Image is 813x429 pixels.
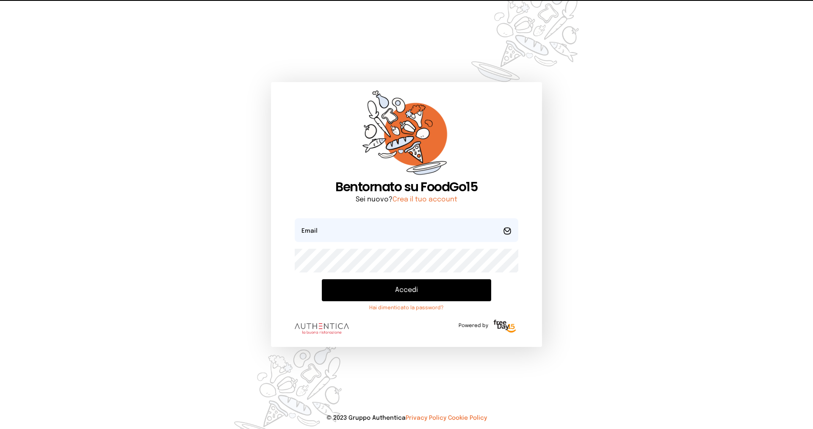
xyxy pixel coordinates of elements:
[295,179,518,195] h1: Bentornato su FoodGo15
[448,415,487,421] a: Cookie Policy
[322,305,491,311] a: Hai dimenticato la password?
[295,195,518,205] p: Sei nuovo?
[393,196,457,203] a: Crea il tuo account
[362,91,451,180] img: sticker-orange.65babaf.png
[322,279,491,301] button: Accedi
[14,414,799,422] p: © 2023 Gruppo Authentica
[406,415,446,421] a: Privacy Policy
[459,322,488,329] span: Powered by
[492,318,518,335] img: logo-freeday.3e08031.png
[295,323,349,334] img: logo.8f33a47.png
